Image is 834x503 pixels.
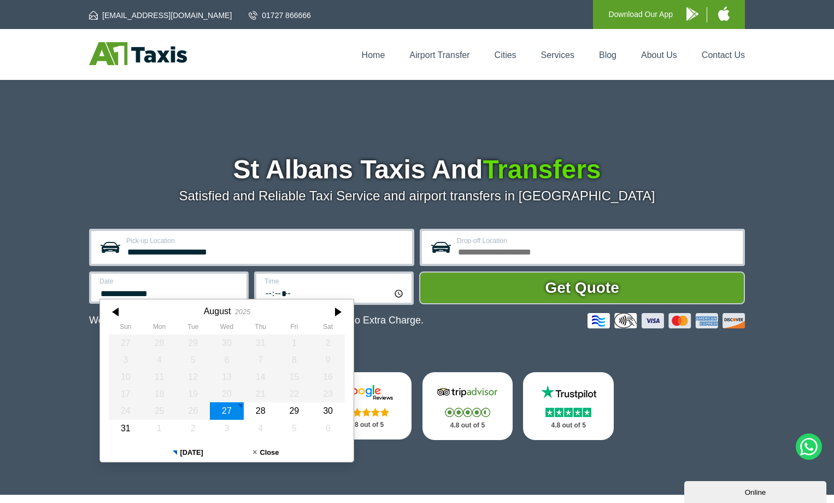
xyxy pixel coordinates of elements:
[311,351,345,368] div: 09 August 2025
[210,334,244,351] div: 30 July 2025
[641,50,677,60] a: About Us
[344,408,389,417] img: Stars
[89,42,187,65] img: A1 Taxis St Albans LTD
[143,420,177,437] div: 01 September 2025
[684,479,829,503] iframe: chat widget
[244,351,278,368] div: 07 August 2025
[210,402,244,419] div: 27 August 2025
[176,351,210,368] div: 05 August 2025
[244,368,278,385] div: 14 August 2025
[419,271,745,304] button: Get Quote
[210,385,244,402] div: 20 August 2025
[204,306,231,316] div: August
[278,334,312,351] div: 01 August 2025
[176,334,210,351] div: 29 July 2025
[298,315,424,326] span: The Car at No Extra Charge.
[244,323,278,334] th: Thursday
[536,384,601,401] img: Trustpilot
[311,334,345,351] div: 02 August 2025
[483,155,601,184] span: Transfers
[702,50,745,60] a: Contact Us
[495,50,516,60] a: Cities
[445,408,490,417] img: Stars
[176,420,210,437] div: 02 September 2025
[109,385,143,402] div: 17 August 2025
[523,372,614,440] a: Trustpilot Stars 4.8 out of 5
[608,8,673,21] p: Download Our App
[149,443,227,462] button: [DATE]
[109,323,143,334] th: Sunday
[409,50,469,60] a: Airport Transfer
[599,50,616,60] a: Blog
[143,402,177,419] div: 25 August 2025
[311,420,345,437] div: 06 September 2025
[311,323,345,334] th: Saturday
[244,402,278,419] div: 28 August 2025
[545,408,591,417] img: Stars
[109,351,143,368] div: 03 August 2025
[321,372,412,440] a: Google Stars 4.8 out of 5
[143,334,177,351] div: 28 July 2025
[143,368,177,385] div: 11 August 2025
[535,419,602,432] p: 4.8 out of 5
[333,418,400,432] p: 4.8 out of 5
[89,157,745,183] h1: St Albans Taxis And
[89,188,745,204] p: Satisfied and Reliable Taxi Service and airport transfers in [GEOGRAPHIC_DATA]
[109,402,143,419] div: 24 August 2025
[210,323,244,334] th: Wednesday
[278,385,312,402] div: 22 August 2025
[89,315,424,326] p: We Now Accept Card & Contactless Payment In
[109,368,143,385] div: 10 August 2025
[434,419,501,432] p: 4.8 out of 5
[143,385,177,402] div: 18 August 2025
[176,323,210,334] th: Tuesday
[311,385,345,402] div: 23 August 2025
[210,420,244,437] div: 03 September 2025
[718,7,730,21] img: A1 Taxis iPhone App
[362,50,385,60] a: Home
[457,238,736,244] label: Drop-off Location
[278,368,312,385] div: 15 August 2025
[210,368,244,385] div: 13 August 2025
[588,313,745,328] img: Credit And Debit Cards
[143,351,177,368] div: 04 August 2025
[176,385,210,402] div: 19 August 2025
[265,278,405,285] label: Time
[109,334,143,351] div: 27 July 2025
[244,420,278,437] div: 04 September 2025
[311,368,345,385] div: 16 August 2025
[235,308,250,316] div: 2025
[244,385,278,402] div: 21 August 2025
[278,323,312,334] th: Friday
[210,351,244,368] div: 06 August 2025
[311,402,345,419] div: 30 August 2025
[278,402,312,419] div: 29 August 2025
[278,420,312,437] div: 05 September 2025
[541,50,574,60] a: Services
[176,368,210,385] div: 12 August 2025
[227,443,305,462] button: Close
[244,334,278,351] div: 31 July 2025
[249,10,311,21] a: 01727 866666
[109,420,143,437] div: 31 August 2025
[99,278,240,285] label: Date
[434,384,500,401] img: Tripadvisor
[422,372,513,440] a: Tripadvisor Stars 4.8 out of 5
[334,384,400,401] img: Google
[686,7,698,21] img: A1 Taxis Android App
[126,238,406,244] label: Pick-up Location
[89,10,232,21] a: [EMAIL_ADDRESS][DOMAIN_NAME]
[278,351,312,368] div: 08 August 2025
[176,402,210,419] div: 26 August 2025
[143,323,177,334] th: Monday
